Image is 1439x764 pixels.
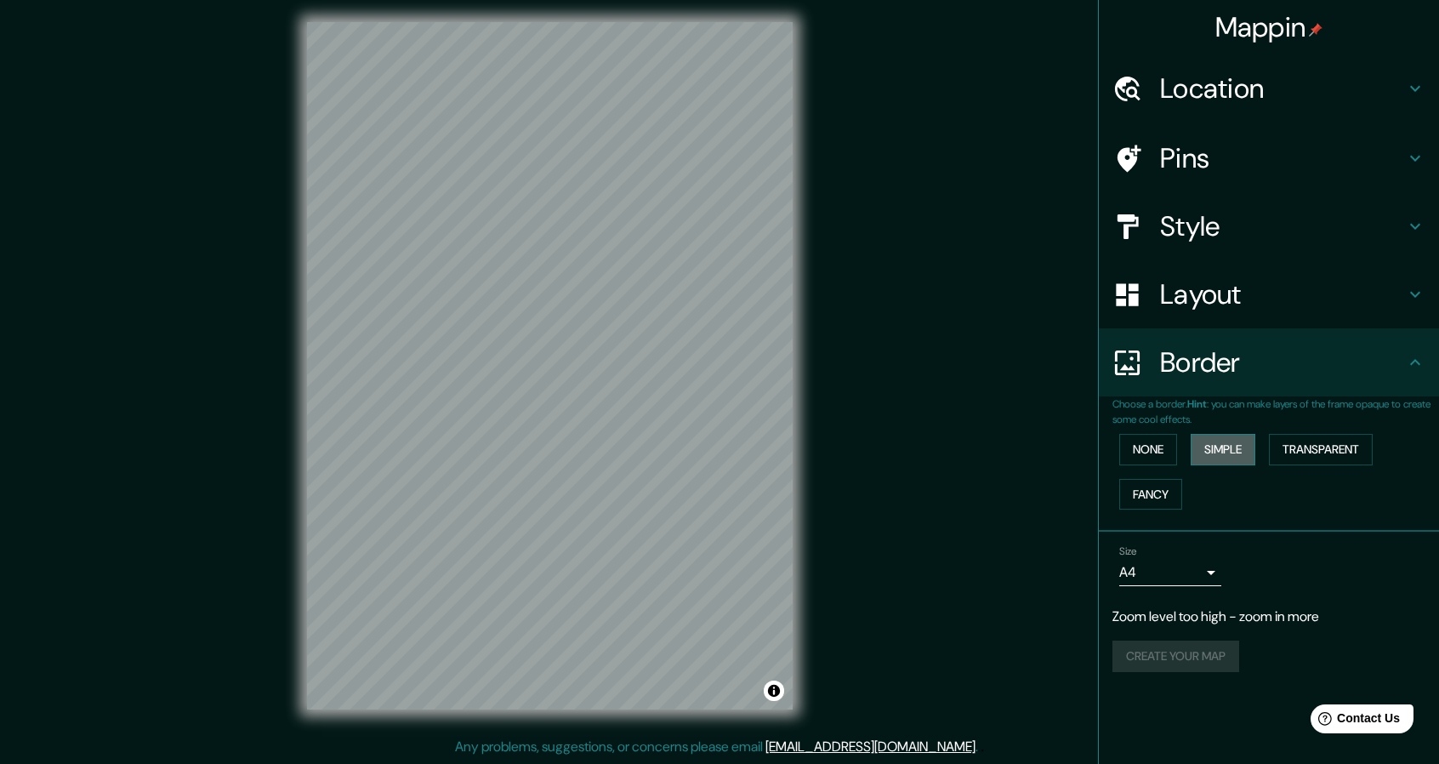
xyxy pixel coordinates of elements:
[1288,698,1420,745] iframe: Help widget launcher
[1160,345,1405,379] h4: Border
[1119,434,1177,465] button: None
[1119,544,1137,559] label: Size
[307,22,793,710] canvas: Map
[1160,141,1405,175] h4: Pins
[978,737,981,757] div: .
[1191,434,1255,465] button: Simple
[1099,328,1439,396] div: Border
[1119,559,1221,586] div: A4
[1112,607,1425,627] p: Zoom level too high - zoom in more
[1112,396,1439,427] p: Choose a border. : you can make layers of the frame opaque to create some cool effects.
[1187,397,1207,411] b: Hint
[1215,10,1323,44] h4: Mappin
[1099,260,1439,328] div: Layout
[455,737,978,757] p: Any problems, suggestions, or concerns please email .
[1160,209,1405,243] h4: Style
[765,738,975,755] a: [EMAIL_ADDRESS][DOMAIN_NAME]
[1099,124,1439,192] div: Pins
[764,681,784,701] button: Toggle attribution
[1099,192,1439,260] div: Style
[981,737,984,757] div: .
[1119,479,1182,510] button: Fancy
[1309,23,1322,37] img: pin-icon.png
[1099,54,1439,123] div: Location
[1160,71,1405,105] h4: Location
[1269,434,1373,465] button: Transparent
[1160,277,1405,311] h4: Layout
